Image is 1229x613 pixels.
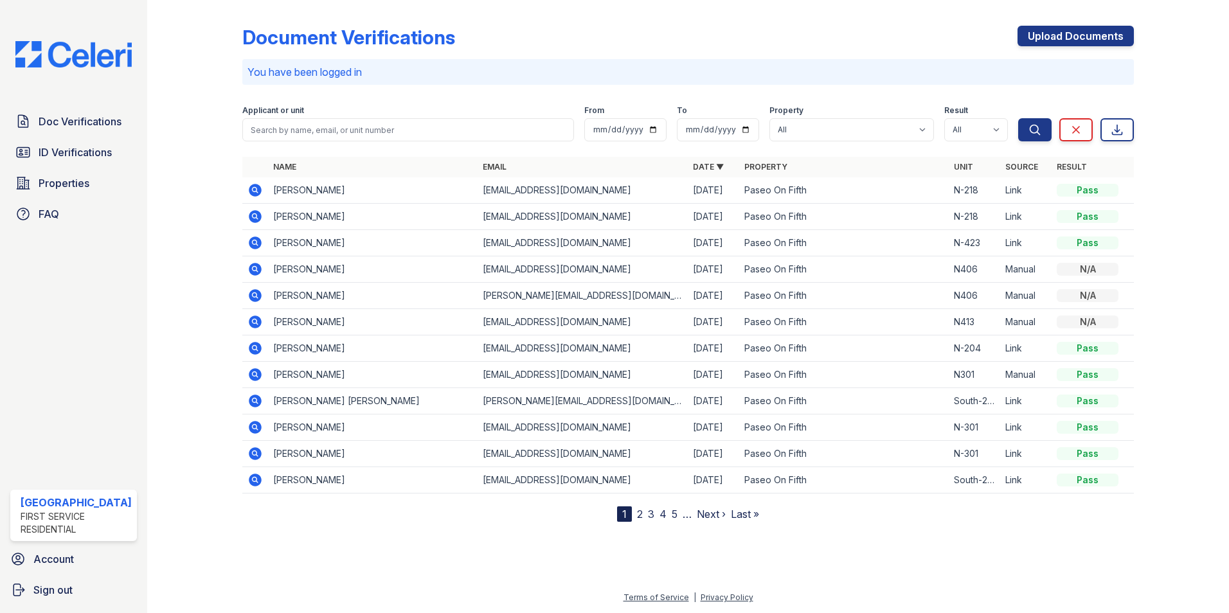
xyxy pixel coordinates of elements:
[688,441,739,467] td: [DATE]
[677,105,687,116] label: To
[268,362,478,388] td: [PERSON_NAME]
[739,467,949,493] td: Paseo On Fifth
[1057,421,1118,434] div: Pass
[21,510,132,536] div: First Service Residential
[242,105,304,116] label: Applicant or unit
[949,388,1000,414] td: South-208
[5,546,142,572] a: Account
[39,114,121,129] span: Doc Verifications
[1057,474,1118,486] div: Pass
[688,230,739,256] td: [DATE]
[949,309,1000,335] td: N413
[739,388,949,414] td: Paseo On Fifth
[739,230,949,256] td: Paseo On Fifth
[268,177,478,204] td: [PERSON_NAME]
[688,309,739,335] td: [DATE]
[648,508,654,520] a: 3
[949,467,1000,493] td: South-2-8
[949,230,1000,256] td: N-423
[1057,447,1118,460] div: Pass
[637,508,643,520] a: 2
[10,109,137,134] a: Doc Verifications
[949,414,1000,441] td: N-301
[268,256,478,283] td: [PERSON_NAME]
[688,414,739,441] td: [DATE]
[39,206,59,222] span: FAQ
[769,105,803,116] label: Property
[1057,368,1118,381] div: Pass
[10,201,137,227] a: FAQ
[242,118,575,141] input: Search by name, email, or unit number
[1018,26,1134,46] a: Upload Documents
[1000,388,1052,414] td: Link
[1057,210,1118,223] div: Pass
[949,283,1000,309] td: N406
[39,175,89,191] span: Properties
[268,388,478,414] td: [PERSON_NAME] [PERSON_NAME]
[268,309,478,335] td: [PERSON_NAME]
[688,283,739,309] td: [DATE]
[1005,162,1038,172] a: Source
[268,283,478,309] td: [PERSON_NAME]
[478,256,688,283] td: [EMAIL_ADDRESS][DOMAIN_NAME]
[5,41,142,67] img: CE_Logo_Blue-a8612792a0a2168367f1c8372b55b34899dd931a85d93a1a3d3e32e68fde9ad4.png
[1000,204,1052,230] td: Link
[1000,414,1052,441] td: Link
[1000,362,1052,388] td: Manual
[617,506,632,522] div: 1
[688,335,739,362] td: [DATE]
[268,230,478,256] td: [PERSON_NAME]
[478,335,688,362] td: [EMAIL_ADDRESS][DOMAIN_NAME]
[268,467,478,493] td: [PERSON_NAME]
[688,388,739,414] td: [DATE]
[1057,184,1118,197] div: Pass
[10,139,137,165] a: ID Verifications
[623,592,689,602] a: Terms of Service
[1000,283,1052,309] td: Manual
[949,441,1000,467] td: N-301
[478,414,688,441] td: [EMAIL_ADDRESS][DOMAIN_NAME]
[33,551,74,567] span: Account
[268,204,478,230] td: [PERSON_NAME]
[672,508,677,520] a: 5
[744,162,787,172] a: Property
[739,362,949,388] td: Paseo On Fifth
[247,64,1129,80] p: You have been logged in
[739,177,949,204] td: Paseo On Fifth
[584,105,604,116] label: From
[478,177,688,204] td: [EMAIL_ADDRESS][DOMAIN_NAME]
[1057,263,1118,276] div: N/A
[949,362,1000,388] td: N301
[1057,289,1118,302] div: N/A
[1000,256,1052,283] td: Manual
[1057,395,1118,407] div: Pass
[478,309,688,335] td: [EMAIL_ADDRESS][DOMAIN_NAME]
[739,335,949,362] td: Paseo On Fifth
[1000,441,1052,467] td: Link
[268,441,478,467] td: [PERSON_NAME]
[1000,335,1052,362] td: Link
[731,508,759,520] a: Last »
[1057,236,1118,249] div: Pass
[478,362,688,388] td: [EMAIL_ADDRESS][DOMAIN_NAME]
[688,204,739,230] td: [DATE]
[739,309,949,335] td: Paseo On Fifth
[478,204,688,230] td: [EMAIL_ADDRESS][DOMAIN_NAME]
[483,162,507,172] a: Email
[949,335,1000,362] td: N-204
[478,283,688,309] td: [PERSON_NAME][EMAIL_ADDRESS][DOMAIN_NAME]
[694,592,696,602] div: |
[1057,342,1118,355] div: Pass
[1000,467,1052,493] td: Link
[242,26,455,49] div: Document Verifications
[701,592,753,602] a: Privacy Policy
[739,256,949,283] td: Paseo On Fifth
[739,283,949,309] td: Paseo On Fifth
[5,577,142,603] a: Sign out
[10,170,137,196] a: Properties
[39,145,112,160] span: ID Verifications
[688,177,739,204] td: [DATE]
[1000,309,1052,335] td: Manual
[478,467,688,493] td: [EMAIL_ADDRESS][DOMAIN_NAME]
[478,230,688,256] td: [EMAIL_ADDRESS][DOMAIN_NAME]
